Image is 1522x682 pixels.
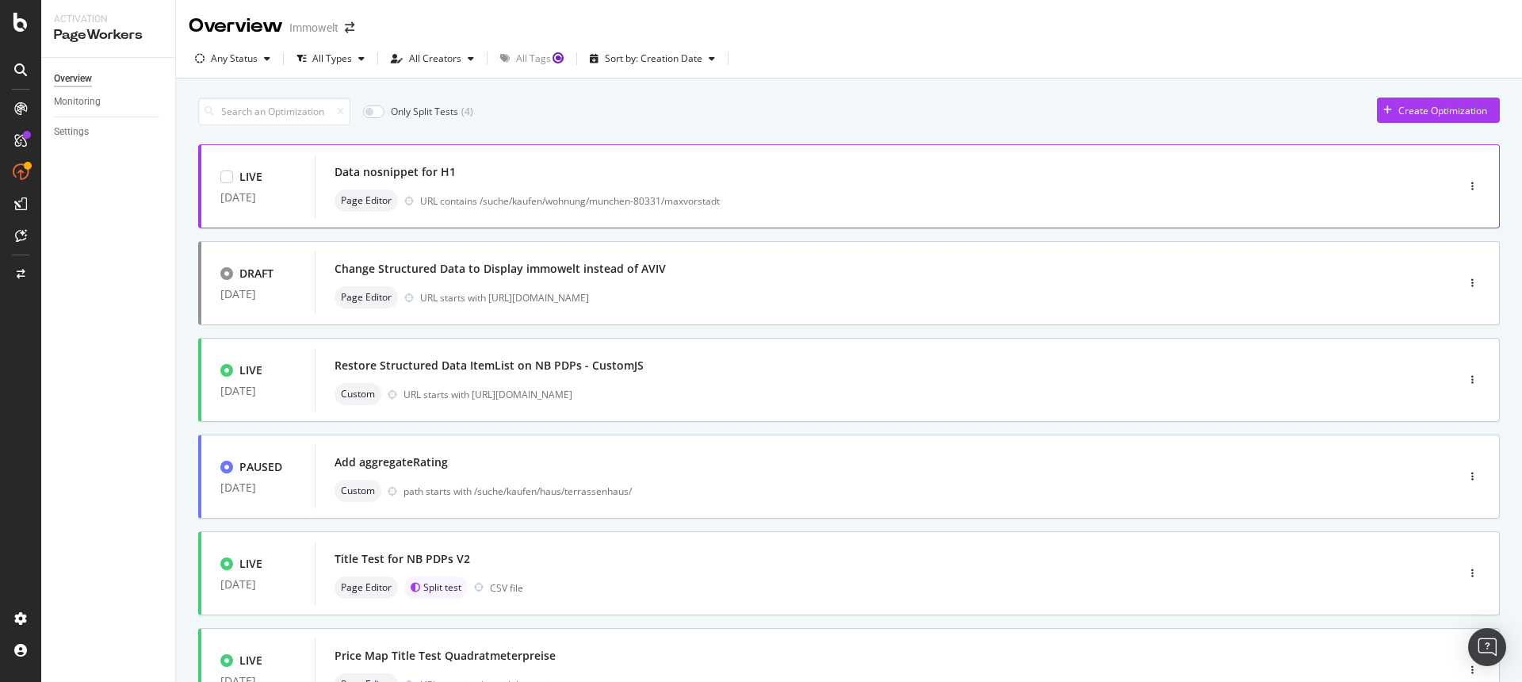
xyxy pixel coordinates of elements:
[551,51,565,65] div: Tooltip anchor
[420,194,1389,208] div: URL contains /suche/kaufen/wohnung/munchen-80331/maxvorstadt
[423,583,461,592] span: Split test
[189,46,277,71] button: Any Status
[461,105,473,118] div: ( 4 )
[335,358,644,374] div: Restore Structured Data ItemList on NB PDPs - CustomJS
[391,105,458,118] div: Only Split Tests
[345,22,354,33] div: arrow-right-arrow-left
[335,648,556,664] div: Price Map Title Test Quadratmeterpreise
[335,190,398,212] div: neutral label
[239,459,282,475] div: PAUSED
[239,169,262,185] div: LIVE
[409,54,461,63] div: All Creators
[239,266,273,282] div: DRAFT
[198,98,350,125] input: Search an Optimization
[54,71,164,87] a: Overview
[220,191,296,204] div: [DATE]
[335,454,448,470] div: Add aggregateRating
[404,577,468,599] div: brand label
[1377,98,1500,123] button: Create Optimization
[403,485,1389,498] div: path starts with /suche/kaufen/haus/terrassenhaus/
[189,13,283,40] div: Overview
[335,577,398,599] div: neutral label
[239,556,262,572] div: LIVE
[220,578,296,591] div: [DATE]
[384,46,480,71] button: All Creators
[335,480,381,502] div: neutral label
[54,94,164,110] a: Monitoring
[335,286,398,308] div: neutral label
[54,124,164,140] a: Settings
[335,261,666,277] div: Change Structured Data to Display immowelt instead of AVIV
[220,288,296,301] div: [DATE]
[312,54,352,63] div: All Types
[239,362,262,378] div: LIVE
[335,551,470,567] div: Title Test for NB PDPs V2
[341,486,375,496] span: Custom
[341,196,392,205] span: Page Editor
[335,383,381,405] div: neutral label
[290,46,371,71] button: All Types
[1468,628,1506,666] div: Open Intercom Messenger
[341,293,392,302] span: Page Editor
[516,54,551,63] div: All Tags
[289,20,338,36] div: Immowelt
[220,481,296,494] div: [DATE]
[420,291,1389,305] div: URL starts with [URL][DOMAIN_NAME]
[1398,104,1487,117] div: Create Optimization
[605,54,702,63] div: Sort by: Creation Date
[54,13,163,26] div: Activation
[54,26,163,44] div: PageWorkers
[341,389,375,399] span: Custom
[54,94,101,110] div: Monitoring
[341,583,392,592] span: Page Editor
[494,46,570,71] button: All Tags
[211,54,258,63] div: Any Status
[54,71,92,87] div: Overview
[220,385,296,397] div: [DATE]
[239,653,262,669] div: LIVE
[403,388,1389,401] div: URL starts with [URL][DOMAIN_NAME]
[335,164,456,180] div: Data nosnippet for H1
[490,581,523,595] div: CSV file
[583,46,721,71] button: Sort by: Creation Date
[54,124,89,140] div: Settings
